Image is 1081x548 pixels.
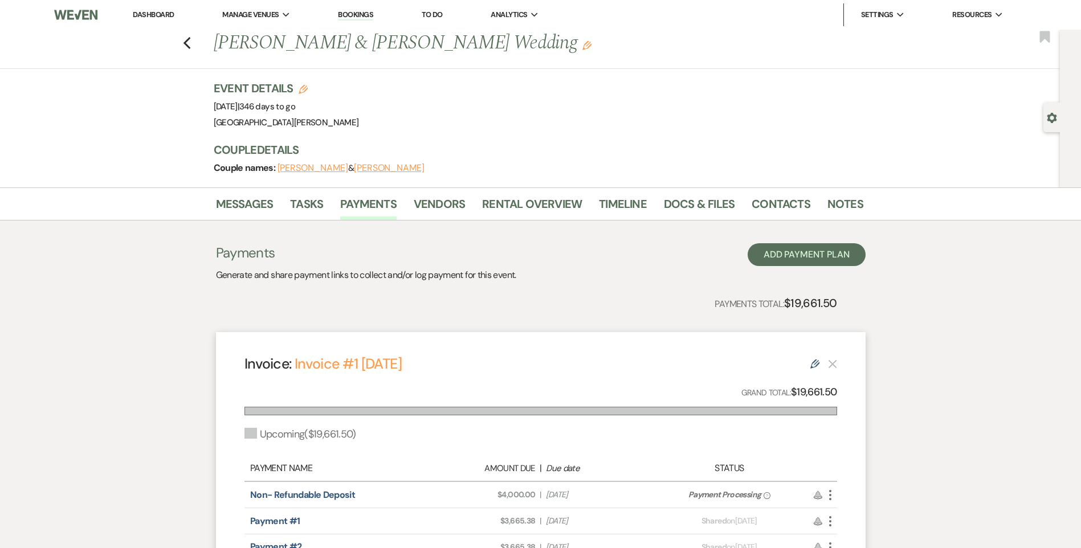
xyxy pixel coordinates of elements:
[861,9,894,21] span: Settings
[1047,112,1057,122] button: Open lead details
[214,80,359,96] h3: Event Details
[656,461,802,475] div: Status
[540,489,541,501] span: |
[354,163,425,173] button: [PERSON_NAME]
[425,461,657,475] div: |
[216,195,274,220] a: Messages
[214,142,852,158] h3: Couple Details
[278,163,348,173] button: [PERSON_NAME]
[250,515,300,527] a: Payment #1
[414,195,465,220] a: Vendors
[791,385,837,399] strong: $19,661.50
[656,515,802,527] div: on [DATE]
[214,117,359,128] span: [GEOGRAPHIC_DATA][PERSON_NAME]
[244,354,402,374] h4: Invoice:
[216,268,516,283] p: Generate and share payment links to collect and/or log payment for this event.
[214,101,296,112] span: [DATE]
[752,195,810,220] a: Contacts
[748,243,866,266] button: Add Payment Plan
[54,3,97,27] img: Weven Logo
[491,9,527,21] span: Analytics
[295,354,402,373] a: Invoice #1 [DATE]
[244,427,356,442] div: Upcoming ( $19,661.50 )
[430,515,535,527] span: $3,665.38
[482,195,582,220] a: Rental Overview
[715,294,837,312] p: Payments Total:
[582,40,592,50] button: Edit
[664,195,735,220] a: Docs & Files
[546,462,651,475] div: Due date
[250,489,355,501] a: Non- Refundable Deposit
[784,296,837,310] strong: $19,661.50
[214,162,278,174] span: Couple names:
[133,10,174,19] a: Dashboard
[540,515,541,527] span: |
[741,384,837,400] p: Grand Total:
[290,195,323,220] a: Tasks
[338,10,373,21] a: Bookings
[952,9,992,21] span: Resources
[688,489,761,500] span: Payment Processing
[214,30,724,57] h1: [PERSON_NAME] & [PERSON_NAME] Wedding
[222,9,279,21] span: Manage Venues
[340,195,397,220] a: Payments
[546,489,651,501] span: [DATE]
[599,195,647,220] a: Timeline
[278,162,425,174] span: &
[828,359,837,369] button: This payment plan cannot be deleted because it contains links that have been paid through Weven’s...
[238,101,295,112] span: |
[422,10,443,19] a: To Do
[430,489,535,501] span: $4,000.00
[764,492,770,499] span: ?
[430,462,535,475] div: Amount Due
[250,461,425,475] div: Payment Name
[701,516,727,526] span: Shared
[827,195,863,220] a: Notes
[546,515,651,527] span: [DATE]
[216,243,516,263] h3: Payments
[239,101,295,112] span: 346 days to go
